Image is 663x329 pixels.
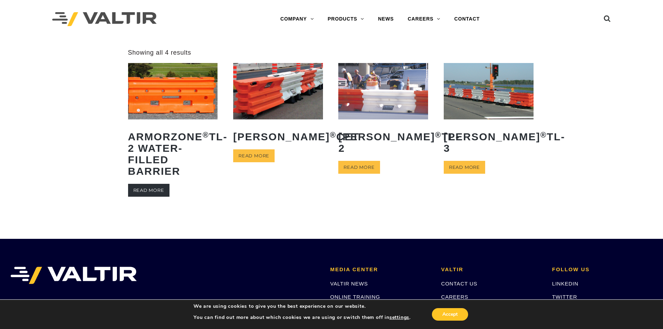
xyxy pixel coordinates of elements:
[10,267,137,284] img: VALTIR
[444,161,485,174] a: Read more about “Triton Barrier® TL-3”
[194,303,411,310] p: We are using cookies to give you the best experience on our website.
[552,294,577,300] a: TWITTER
[447,12,487,26] a: CONTACT
[540,131,547,139] sup: ®
[128,126,218,182] h2: ArmorZone TL-2 Water-Filled Barrier
[233,126,323,148] h2: [PERSON_NAME] CET
[194,314,411,321] p: You can find out more about which cookies we are using or switch them off in .
[401,12,447,26] a: CAREERS
[444,126,534,159] h2: [PERSON_NAME] TL-3
[552,267,653,273] h2: FOLLOW US
[128,49,191,57] p: Showing all 4 results
[330,294,380,300] a: ONLINE TRAINING
[203,131,209,139] sup: ®
[338,63,428,159] a: [PERSON_NAME]®TL-2
[441,267,542,273] h2: VALTIR
[52,12,157,26] img: Valtir
[233,63,323,147] a: [PERSON_NAME]®CET
[321,12,371,26] a: PRODUCTS
[338,126,428,159] h2: [PERSON_NAME] TL-2
[330,267,431,273] h2: MEDIA CENTER
[338,161,380,174] a: Read more about “Triton Barrier® TL-2”
[273,12,321,26] a: COMPANY
[233,149,275,162] a: Read more about “Triton Barrier® CET”
[330,281,368,287] a: VALTIR NEWS
[371,12,401,26] a: NEWS
[435,131,442,139] sup: ®
[128,63,218,182] a: ArmorZone®TL-2 Water-Filled Barrier
[330,131,337,139] sup: ®
[441,281,477,287] a: CONTACT US
[389,314,409,321] button: settings
[128,184,169,197] a: Read more about “ArmorZone® TL-2 Water-Filled Barrier”
[444,63,534,159] a: [PERSON_NAME]®TL-3
[441,294,468,300] a: CAREERS
[552,281,578,287] a: LINKEDIN
[432,308,468,321] button: Accept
